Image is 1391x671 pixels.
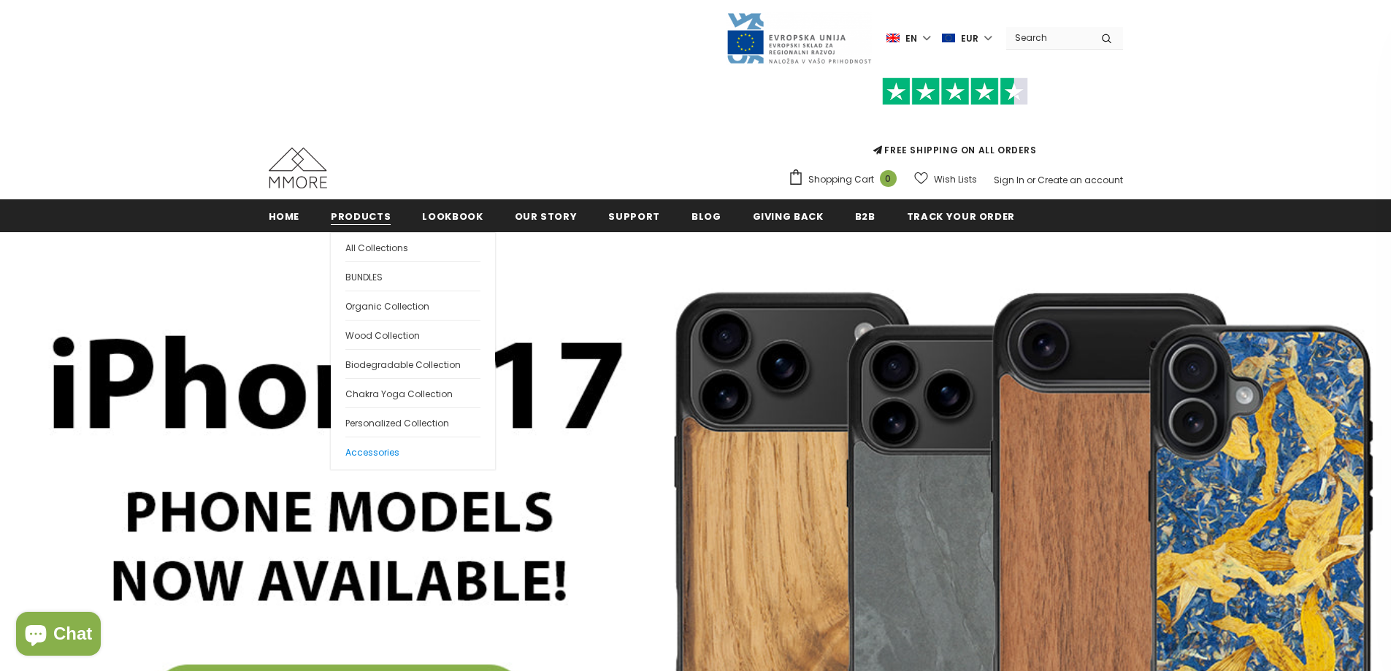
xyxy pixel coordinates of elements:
a: Sign In [994,174,1024,186]
a: Giving back [753,199,824,232]
span: Biodegradable Collection [345,358,461,371]
span: Shopping Cart [808,172,874,187]
span: Blog [691,210,721,223]
a: Blog [691,199,721,232]
span: Wish Lists [934,172,977,187]
inbox-online-store-chat: Shopify online store chat [12,612,105,659]
a: Products [331,199,391,232]
a: Track your order [907,199,1015,232]
span: Lookbook [422,210,483,223]
img: MMORE Cases [269,147,327,188]
a: Lookbook [422,199,483,232]
a: Wish Lists [914,166,977,192]
span: Organic Collection [345,300,429,313]
a: support [608,199,660,232]
span: Personalized Collection [345,417,449,429]
a: BUNDLES [345,261,480,291]
img: Javni Razpis [726,12,872,65]
img: i-lang-1.png [886,32,900,45]
span: EUR [961,31,978,46]
span: Our Story [515,210,578,223]
a: Javni Razpis [726,31,872,44]
a: Our Story [515,199,578,232]
img: Trust Pilot Stars [882,77,1028,106]
iframe: Customer reviews powered by Trustpilot [788,105,1123,143]
span: Giving back [753,210,824,223]
span: Wood Collection [345,329,420,342]
span: or [1027,174,1035,186]
span: Products [331,210,391,223]
a: Wood Collection [345,320,480,349]
a: Home [269,199,300,232]
span: Track your order [907,210,1015,223]
a: Accessories [345,437,480,466]
a: B2B [855,199,875,232]
input: Search Site [1006,27,1090,48]
span: BUNDLES [345,271,383,283]
span: en [905,31,917,46]
span: FREE SHIPPING ON ALL ORDERS [788,84,1123,156]
a: Chakra Yoga Collection [345,378,480,407]
a: Organic Collection [345,291,480,320]
span: All Collections [345,242,408,254]
span: Chakra Yoga Collection [345,388,453,400]
span: Accessories [345,446,399,459]
a: Personalized Collection [345,407,480,437]
span: B2B [855,210,875,223]
a: Biodegradable Collection [345,349,480,378]
a: Create an account [1038,174,1123,186]
span: 0 [880,170,897,187]
a: Shopping Cart 0 [788,169,904,191]
a: All Collections [345,233,480,261]
span: Home [269,210,300,223]
span: support [608,210,660,223]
